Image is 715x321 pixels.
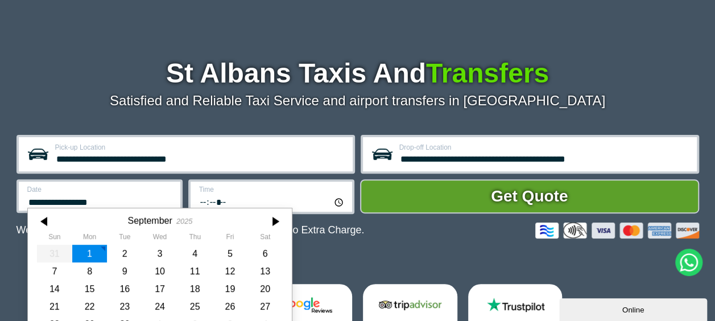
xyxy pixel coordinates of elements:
[212,245,247,262] div: 05 September 2025
[142,233,177,244] th: Wednesday
[212,280,247,298] div: 19 September 2025
[72,280,107,298] div: 15 September 2025
[142,280,177,298] div: 17 September 2025
[27,186,173,193] label: Date
[37,280,72,298] div: 14 September 2025
[176,217,192,225] div: 2025
[535,223,699,238] img: Credit And Debit Cards
[37,298,72,315] div: 21 September 2025
[177,262,212,280] div: 11 September 2025
[177,233,212,244] th: Thursday
[72,262,107,280] div: 08 September 2025
[16,224,365,236] p: We Now Accept Card & Contactless Payment In
[142,262,177,280] div: 10 September 2025
[127,215,172,226] div: September
[107,262,142,280] div: 09 September 2025
[142,298,177,315] div: 24 September 2025
[481,297,549,314] img: Trustpilot
[72,298,107,315] div: 22 September 2025
[247,245,283,262] div: 06 September 2025
[376,297,444,314] img: Tripadvisor
[37,262,72,280] div: 07 September 2025
[399,144,690,151] label: Drop-off Location
[247,280,283,298] div: 20 September 2025
[72,245,107,262] div: 01 September 2025
[37,233,72,244] th: Sunday
[199,186,345,193] label: Time
[107,298,142,315] div: 23 September 2025
[247,233,283,244] th: Saturday
[16,60,699,87] h1: St Albans Taxis And
[177,245,212,262] div: 04 September 2025
[234,224,364,236] span: The Car at No Extra Charge.
[559,296,709,321] iframe: chat widget
[142,245,177,262] div: 03 September 2025
[212,298,247,315] div: 26 September 2025
[107,280,142,298] div: 16 September 2025
[107,233,142,244] th: Tuesday
[212,233,247,244] th: Friday
[16,93,699,109] p: Satisfied and Reliable Taxi Service and airport transfers in [GEOGRAPHIC_DATA]
[360,179,699,213] button: Get Quote
[72,233,107,244] th: Monday
[177,298,212,315] div: 25 September 2025
[271,297,339,314] img: Google
[426,58,549,88] span: Transfers
[177,280,212,298] div: 18 September 2025
[212,262,247,280] div: 12 September 2025
[107,245,142,262] div: 02 September 2025
[55,144,346,151] label: Pick-up Location
[37,245,72,262] div: 31 August 2025
[247,262,283,280] div: 13 September 2025
[247,298,283,315] div: 27 September 2025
